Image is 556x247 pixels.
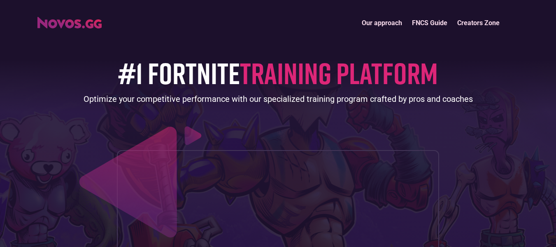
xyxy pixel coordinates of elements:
a: Creators Zone [452,14,505,32]
h1: #1 FORTNITE [118,56,438,89]
div: Optimize your competitive performance with our specialized training program crafted by pros and c... [84,93,473,105]
a: Our approach [357,14,407,32]
span: TRAINING PLATFORM [240,55,438,91]
a: home [37,14,102,28]
a: FNCS Guide [407,14,452,32]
